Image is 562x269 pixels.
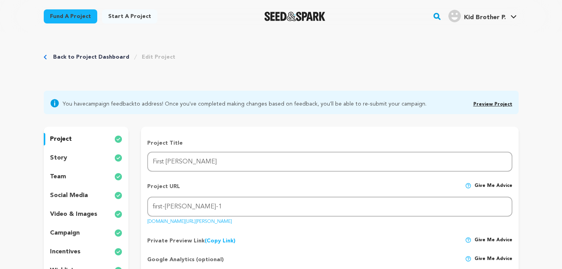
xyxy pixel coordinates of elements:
p: team [50,172,66,181]
input: Project Name [147,152,512,172]
img: help-circle.svg [465,237,471,243]
button: campaign [44,227,129,239]
img: check-circle-full.svg [114,134,122,144]
button: team [44,170,129,183]
a: Fund a project [44,9,97,23]
img: check-circle-full.svg [114,228,122,238]
img: check-circle-full.svg [114,191,122,200]
button: story [44,152,129,164]
a: Kid Brother P.'s Profile [447,8,518,22]
a: Back to Project Dashboard [53,53,129,61]
span: Kid Brother P.'s Profile [447,8,518,25]
a: Start a project [102,9,157,23]
p: Project Title [147,139,512,147]
button: incentives [44,246,129,258]
p: incentives [50,247,80,256]
img: Seed&Spark Logo Dark Mode [264,12,326,21]
p: video & images [50,210,97,219]
div: Breadcrumb [44,53,175,61]
input: Project URL [147,197,512,217]
button: project [44,133,129,145]
p: project [50,134,72,144]
a: Preview Project [473,102,512,107]
div: Kid Brother P.'s Profile [448,10,506,22]
span: Give me advice [475,237,512,245]
span: Kid Brother P. [464,14,506,21]
p: Private Preview Link [147,237,236,245]
p: campaign [50,228,80,238]
img: help-circle.svg [465,183,471,189]
button: video & images [44,208,129,221]
a: [DOMAIN_NAME][URL][PERSON_NAME] [147,216,232,224]
p: story [50,153,67,163]
img: check-circle-full.svg [114,247,122,256]
img: user.png [448,10,461,22]
span: You have to address! Once you've completed making changes based on feedback, you'll be able to re... [62,99,426,108]
p: Project URL [147,183,180,197]
img: check-circle-full.svg [114,172,122,181]
a: Seed&Spark Homepage [264,12,326,21]
button: social media [44,189,129,202]
span: Give me advice [475,183,512,197]
img: help-circle.svg [465,256,471,262]
img: check-circle-full.svg [114,153,122,163]
a: (Copy Link) [205,238,236,244]
a: Edit Project [142,53,175,61]
a: campaign feedback [86,101,134,107]
p: social media [50,191,88,200]
img: check-circle-full.svg [114,210,122,219]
